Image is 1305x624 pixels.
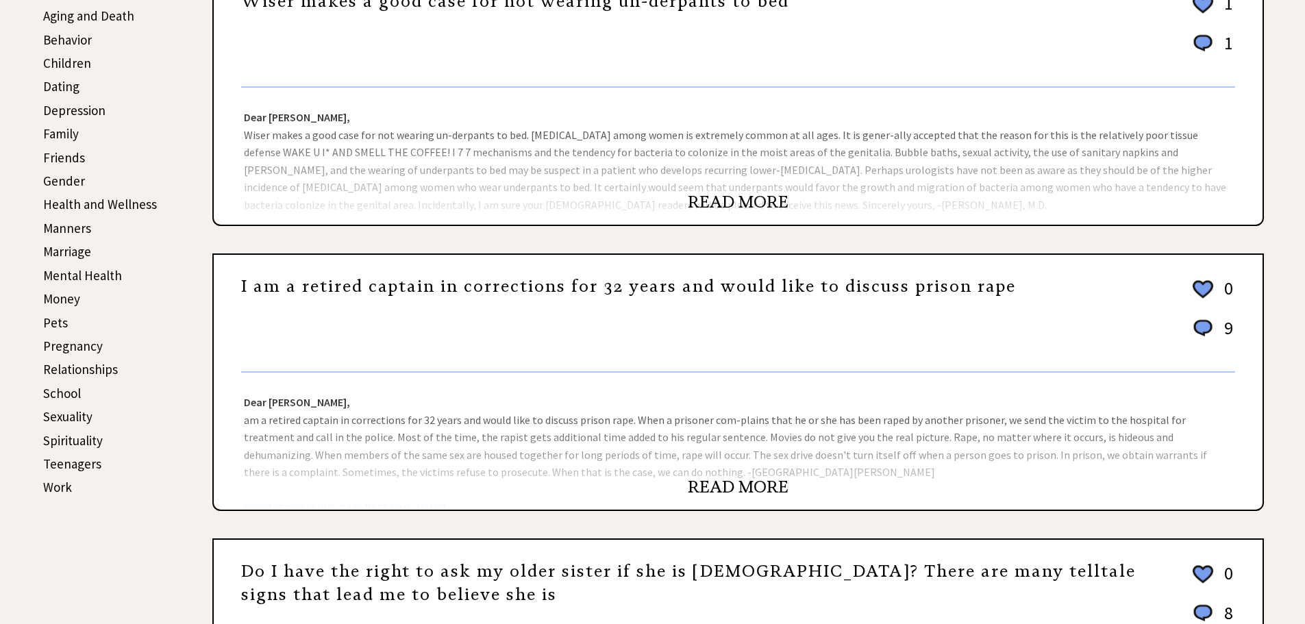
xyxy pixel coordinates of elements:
[43,338,103,354] a: Pregnancy
[43,78,79,95] a: Dating
[43,149,85,166] a: Friends
[43,361,118,377] a: Relationships
[241,561,1136,605] a: Do I have the right to ask my older sister if she is [DEMOGRAPHIC_DATA]? There are many telltale ...
[43,55,91,71] a: Children
[43,455,101,472] a: Teenagers
[43,290,80,307] a: Money
[214,373,1263,510] div: am a retired captain in corrections for 32 years and would like to discuss prison rape. When a pr...
[244,110,350,124] strong: Dear [PERSON_NAME],
[1191,277,1215,301] img: heart_outline%202.png
[43,408,92,425] a: Sexuality
[688,192,788,212] a: READ MORE
[43,479,72,495] a: Work
[1191,317,1215,339] img: message_round%201.png
[1217,316,1234,353] td: 9
[244,395,350,409] strong: Dear [PERSON_NAME],
[43,173,85,189] a: Gender
[1191,32,1215,54] img: message_round%201.png
[43,432,103,449] a: Spirituality
[1217,32,1234,68] td: 1
[1191,602,1215,624] img: message_round%201.png
[43,220,91,236] a: Manners
[43,102,105,118] a: Depression
[43,125,79,142] a: Family
[43,32,92,48] a: Behavior
[1217,562,1234,600] td: 0
[43,267,122,284] a: Mental Health
[241,276,1016,297] a: I am a retired captain in corrections for 32 years and would like to discuss prison rape
[43,314,68,331] a: Pets
[43,196,157,212] a: Health and Wellness
[1217,277,1234,315] td: 0
[688,477,788,497] a: READ MORE
[1191,562,1215,586] img: heart_outline%202.png
[214,88,1263,225] div: Wiser makes a good case for not wearing un-derpants to bed. [MEDICAL_DATA] among women is extreme...
[43,8,134,24] a: Aging and Death
[43,385,81,401] a: School
[43,243,91,260] a: Marriage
